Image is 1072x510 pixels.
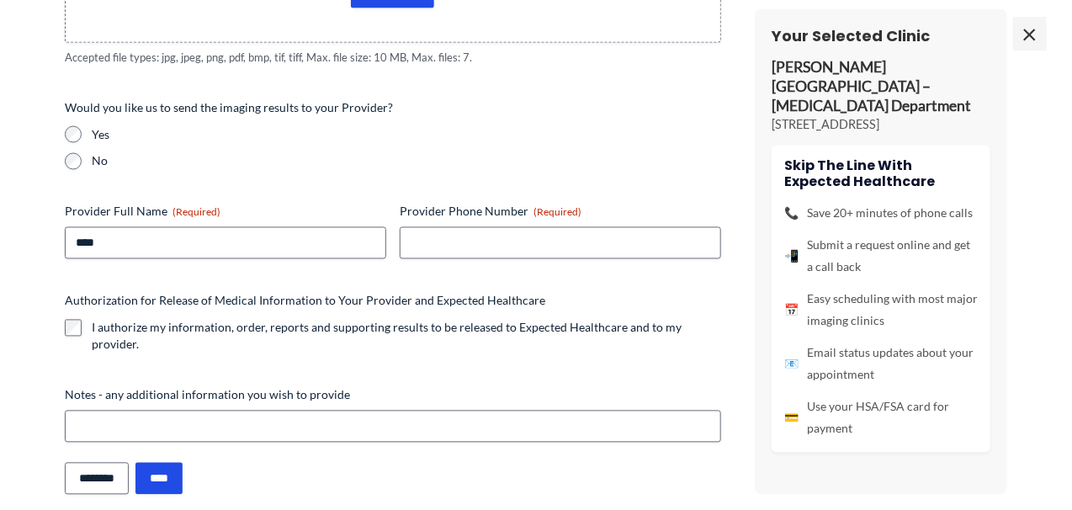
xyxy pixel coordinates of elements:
label: Provider Full Name [65,204,386,220]
span: 💳 [784,407,799,429]
li: Email status updates about your appointment [784,343,978,386]
label: Yes [92,126,721,143]
span: 📲 [784,246,799,268]
span: (Required) [533,206,581,219]
p: [PERSON_NAME][GEOGRAPHIC_DATA] – [MEDICAL_DATA] Department [772,59,990,117]
span: × [1013,17,1047,50]
label: I authorize my information, order, reports and supporting results to be released to Expected Heal... [92,320,721,353]
span: (Required) [172,206,220,219]
legend: Authorization for Release of Medical Information to Your Provider and Expected Healthcare [65,293,545,310]
h3: Your Selected Clinic [772,26,990,45]
li: Use your HSA/FSA card for payment [784,396,978,440]
span: Accepted file types: jpg, jpeg, png, pdf, bmp, tif, tiff, Max. file size: 10 MB, Max. files: 7. [65,50,721,66]
li: Save 20+ minutes of phone calls [784,203,978,225]
li: Easy scheduling with most major imaging clinics [784,289,978,332]
p: [STREET_ADDRESS] [772,116,990,133]
span: 📅 [784,300,799,321]
legend: Would you like us to send the imaging results to your Provider? [65,99,393,116]
span: 📧 [784,353,799,375]
label: No [92,153,721,170]
li: Submit a request online and get a call back [784,235,978,279]
label: Notes - any additional information you wish to provide [65,387,721,404]
span: 📞 [784,203,799,225]
label: Provider Phone Number [400,204,721,220]
h4: Skip the line with Expected Healthcare [784,158,978,190]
